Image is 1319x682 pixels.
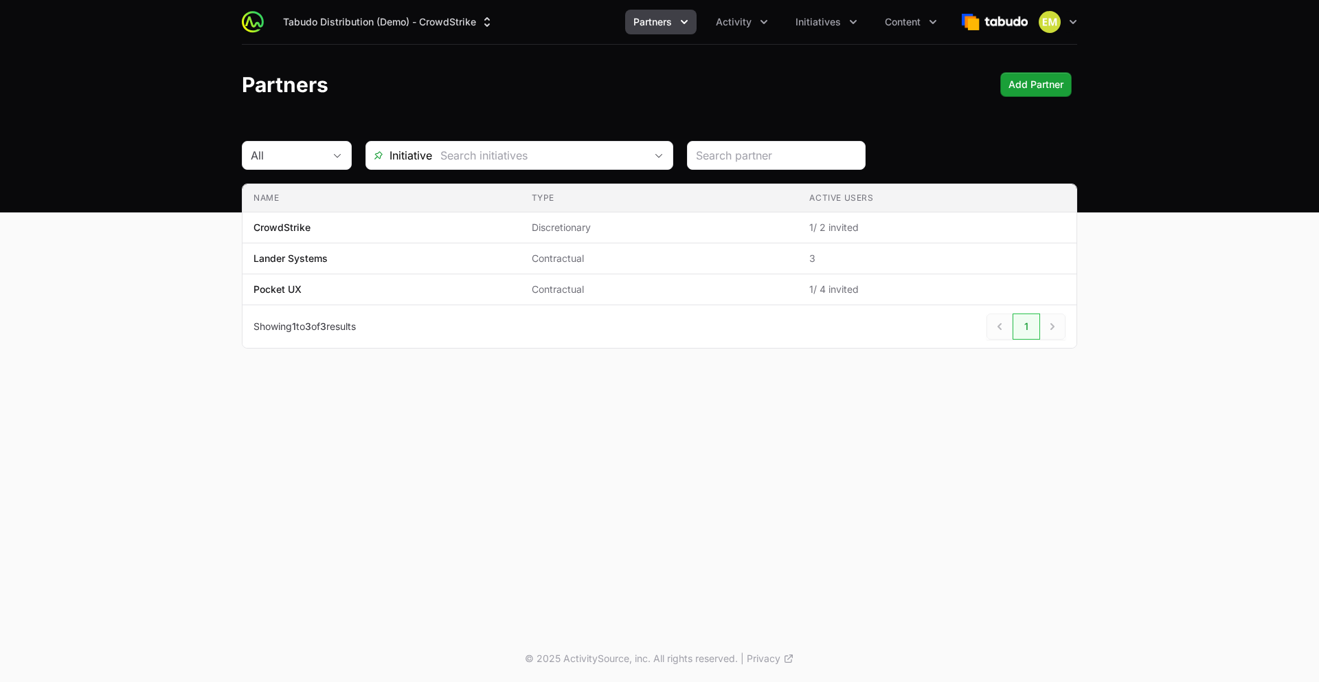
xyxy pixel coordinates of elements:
[292,320,296,332] span: 1
[251,147,324,164] div: All
[796,15,841,29] span: Initiatives
[264,10,945,34] div: Main navigation
[366,147,432,164] span: Initiative
[962,8,1028,36] img: Tabudo Distribution (Demo)
[432,142,645,169] input: Search initiatives
[243,184,521,212] th: Name
[747,652,794,665] a: Privacy
[320,320,326,332] span: 3
[798,184,1076,212] th: Active Users
[532,221,788,234] span: Discretionary
[787,10,866,34] button: Initiatives
[696,147,857,164] input: Search partner
[253,283,302,296] p: Pocket UX
[532,252,788,265] span: Contractual
[708,10,776,34] button: Activity
[885,15,921,29] span: Content
[242,11,264,33] img: ActivitySource
[625,10,697,34] div: Partners menu
[1008,76,1063,93] span: Add Partner
[1039,11,1061,33] img: Eric Mingus
[243,142,351,169] button: All
[253,252,328,265] p: Lander Systems
[809,252,1066,265] span: 3
[305,320,311,332] span: 3
[716,15,752,29] span: Activity
[1013,313,1040,340] a: 1
[625,10,697,34] button: Partners
[253,320,356,333] p: Showing to of results
[877,10,945,34] button: Content
[809,283,1066,296] span: 1 / 4 invited
[633,15,672,29] span: Partners
[525,652,738,665] p: © 2025 ActivitySource, inc. All rights reserved.
[877,10,945,34] div: Content menu
[532,283,788,296] span: Contractual
[708,10,776,34] div: Activity menu
[275,10,502,34] div: Supplier switch menu
[521,184,799,212] th: Type
[1000,72,1072,97] button: Add Partner
[645,142,673,169] div: Open
[741,652,744,665] span: |
[809,221,1066,234] span: 1 / 2 invited
[253,221,311,234] p: CrowdStrike
[1000,72,1072,97] div: Primary actions
[242,72,328,97] h1: Partners
[275,10,502,34] button: Tabudo Distribution (Demo) - CrowdStrike
[787,10,866,34] div: Initiatives menu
